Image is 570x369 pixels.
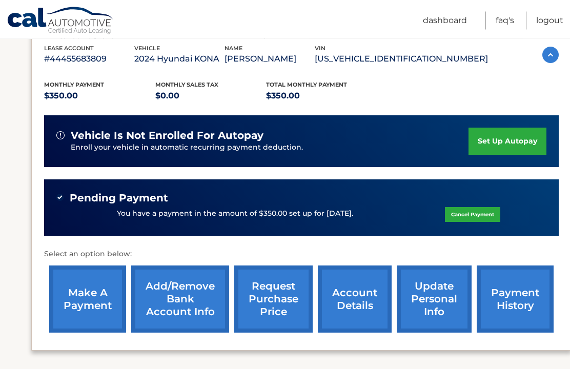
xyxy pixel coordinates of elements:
a: make a payment [49,266,126,333]
span: Total Monthly Payment [266,81,347,89]
a: Dashboard [423,12,467,30]
p: Select an option below: [44,249,559,261]
a: Cancel Payment [445,208,500,222]
p: You have a payment in the amount of $350.00 set up for [DATE]. [117,209,353,220]
a: set up autopay [469,128,546,155]
span: lease account [44,45,94,52]
img: alert-white.svg [56,132,65,140]
p: Enroll your vehicle in automatic recurring payment deduction. [71,142,469,154]
p: $350.00 [44,89,155,104]
a: update personal info [397,266,472,333]
p: $350.00 [266,89,377,104]
p: [PERSON_NAME] [225,52,315,67]
p: #44455683809 [44,52,134,67]
span: vehicle is not enrolled for autopay [71,130,263,142]
p: $0.00 [155,89,267,104]
span: vehicle [134,45,160,52]
a: Add/Remove bank account info [131,266,229,333]
span: Pending Payment [70,192,168,205]
a: account details [318,266,392,333]
a: request purchase price [234,266,313,333]
a: Cal Automotive [7,7,114,36]
span: name [225,45,242,52]
span: vin [315,45,325,52]
a: Logout [536,12,563,30]
span: Monthly sales Tax [155,81,218,89]
a: payment history [477,266,554,333]
img: check-green.svg [56,194,64,201]
span: Monthly Payment [44,81,104,89]
p: 2024 Hyundai KONA [134,52,225,67]
a: FAQ's [496,12,514,30]
p: [US_VEHICLE_IDENTIFICATION_NUMBER] [315,52,488,67]
img: accordion-active.svg [542,47,559,64]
